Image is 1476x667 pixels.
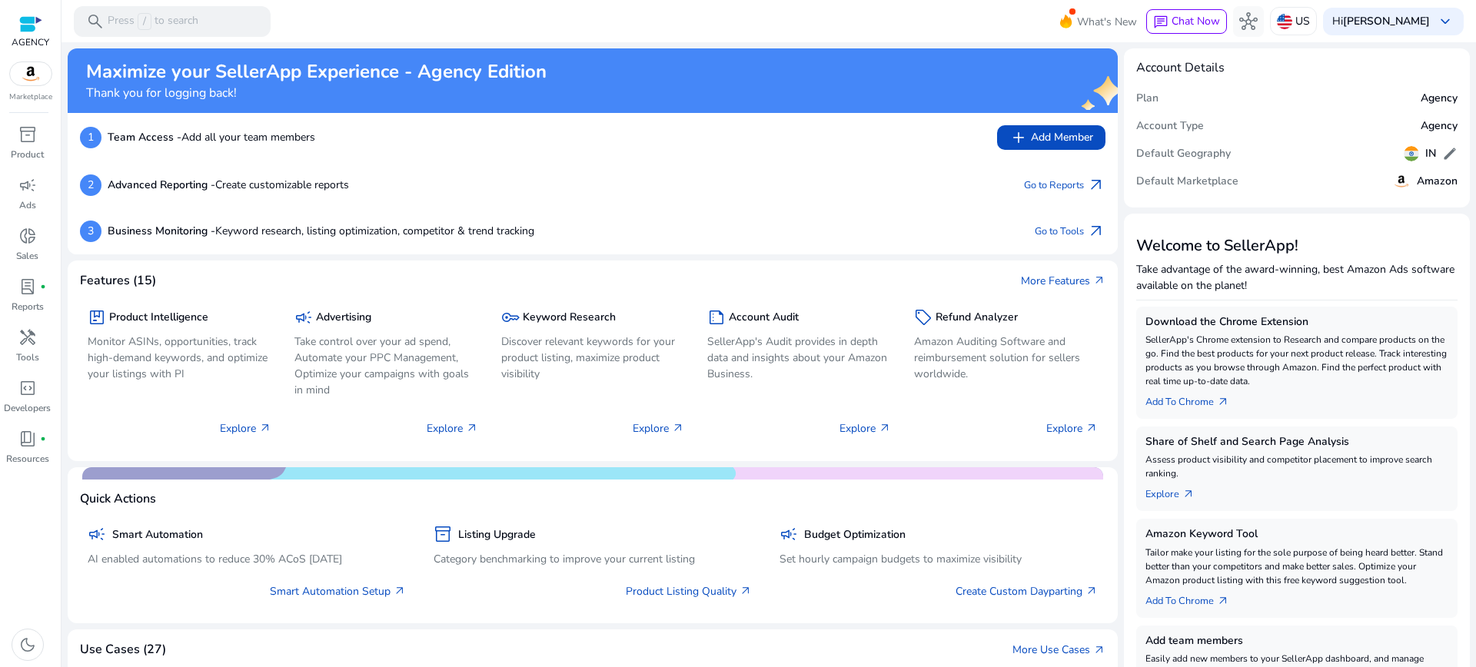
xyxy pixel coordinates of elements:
[1024,174,1105,196] a: Go to Reportsarrow_outward
[1421,120,1458,133] h5: Agency
[1012,642,1105,658] a: More Use Casesarrow_outward
[18,328,37,347] span: handyman
[1145,635,1448,648] h5: Add team members
[1404,146,1419,161] img: in.svg
[109,311,208,324] h5: Product Intelligence
[18,379,37,397] span: code_blocks
[80,221,101,242] p: 3
[1277,14,1292,29] img: us.svg
[86,61,547,83] h2: Maximize your SellerApp Experience - Agency Edition
[1145,528,1448,541] h5: Amazon Keyword Tool
[1332,16,1430,27] p: Hi
[1136,120,1204,133] h5: Account Type
[523,311,616,324] h5: Keyword Research
[1145,453,1448,480] p: Assess product visibility and competitor placement to improve search ranking.
[1035,221,1105,242] a: Go to Toolsarrow_outward
[40,284,46,290] span: fiber_manual_record
[914,308,932,327] span: sell
[1217,396,1229,408] span: arrow_outward
[294,333,478,398] p: Take control over your ad spend, Automate your PPC Management, Optimize your campaigns with goals...
[458,529,536,542] h5: Listing Upgrade
[394,585,406,597] span: arrow_outward
[108,224,215,238] b: Business Monitoring -
[729,311,799,324] h5: Account Audit
[16,249,38,263] p: Sales
[1136,261,1458,294] p: Take advantage of the award-winning, best Amazon Ads software available on the planet!
[1182,488,1195,500] span: arrow_outward
[1093,644,1105,656] span: arrow_outward
[1425,148,1436,161] h5: IN
[1145,546,1448,587] p: Tailor make your listing for the sole purpose of being heard better. Stand better than your compe...
[1145,587,1242,609] a: Add To Chrome
[18,635,37,654] span: dark_mode
[18,277,37,296] span: lab_profile
[1145,480,1207,502] a: Explorearrow_outward
[1153,15,1168,30] span: chat
[108,178,215,192] b: Advanced Reporting -
[86,12,105,31] span: search
[1217,595,1229,607] span: arrow_outward
[427,420,478,436] p: Explore
[88,333,271,382] p: Monitor ASINs, opportunities, track high-demand keywords, and optimize your listings with PI
[1145,316,1448,329] h5: Download the Chrome Extension
[1343,14,1430,28] b: [PERSON_NAME]
[88,525,106,543] span: campaign
[18,227,37,245] span: donut_small
[220,420,271,436] p: Explore
[18,430,37,448] span: book_4
[16,350,39,364] p: Tools
[259,422,271,434] span: arrow_outward
[40,436,46,442] span: fiber_manual_record
[1145,333,1448,388] p: SellerApp's Chrome extension to Research and compare products on the go. Find the best products f...
[1233,6,1264,37] button: hub
[1136,92,1159,105] h5: Plan
[108,223,534,239] p: Keyword research, listing optimization, competitor & trend tracking
[434,551,752,567] p: Category benchmarking to improve your current listing
[707,333,891,382] p: SellerApp's Audit provides in depth data and insights about your Amazon Business.
[1009,128,1093,147] span: Add Member
[1085,585,1098,597] span: arrow_outward
[501,308,520,327] span: key
[804,529,906,542] h5: Budget Optimization
[1087,222,1105,241] span: arrow_outward
[466,422,478,434] span: arrow_outward
[108,130,181,144] b: Team Access -
[672,422,684,434] span: arrow_outward
[88,308,106,327] span: package
[1172,14,1220,28] span: Chat Now
[1046,420,1098,436] p: Explore
[10,62,52,85] img: amazon.svg
[997,125,1105,150] button: addAdd Member
[434,525,452,543] span: inventory_2
[1093,274,1105,287] span: arrow_outward
[1436,12,1454,31] span: keyboard_arrow_down
[112,529,203,542] h5: Smart Automation
[780,551,1098,567] p: Set hourly campaign budgets to maximize visibility
[1392,172,1411,191] img: amazon.svg
[88,551,406,567] p: AI enabled automations to reduce 30% ACoS [DATE]
[86,86,547,101] h4: Thank you for logging back!
[1085,422,1098,434] span: arrow_outward
[1417,175,1458,188] h5: Amazon
[780,525,798,543] span: campaign
[80,127,101,148] p: 1
[138,13,151,30] span: /
[1145,436,1448,449] h5: Share of Shelf and Search Page Analysis
[1087,176,1105,194] span: arrow_outward
[1239,12,1258,31] span: hub
[501,333,685,382] p: Discover relevant keywords for your product listing, maximize product visibility
[80,492,156,506] h4: Quick Actions
[707,308,726,327] span: summarize
[108,177,349,193] p: Create customizable reports
[1136,237,1458,255] h3: Welcome to SellerApp!
[1136,175,1238,188] h5: Default Marketplace
[316,311,371,324] h5: Advertising
[9,91,52,103] p: Marketplace
[1009,128,1028,147] span: add
[80,274,156,288] h4: Features (15)
[294,308,313,327] span: campaign
[879,422,891,434] span: arrow_outward
[270,583,406,599] a: Smart Automation Setup
[1077,8,1137,35] span: What's New
[80,642,166,657] h4: Use Cases (27)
